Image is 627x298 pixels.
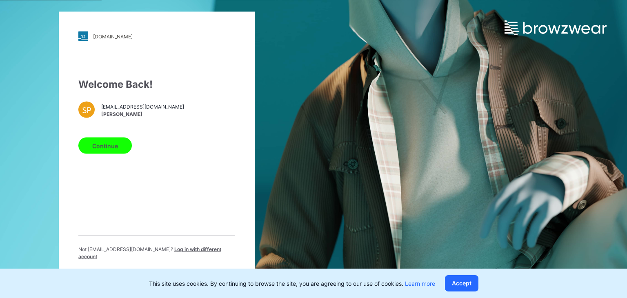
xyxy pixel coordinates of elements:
[445,275,478,291] button: Accept
[78,77,235,92] div: Welcome Back!
[101,103,184,110] span: [EMAIL_ADDRESS][DOMAIN_NAME]
[149,279,435,288] p: This site uses cookies. By continuing to browse the site, you are agreeing to our use of cookies.
[78,31,235,41] a: [DOMAIN_NAME]
[78,138,132,154] button: Continue
[78,31,88,41] img: stylezone-logo.562084cfcfab977791bfbf7441f1a819.svg
[405,280,435,287] a: Learn more
[78,102,95,118] div: SP
[101,110,184,118] span: [PERSON_NAME]
[93,33,133,39] div: [DOMAIN_NAME]
[505,20,607,35] img: browzwear-logo.e42bd6dac1945053ebaf764b6aa21510.svg
[78,246,235,260] p: Not [EMAIL_ADDRESS][DOMAIN_NAME] ?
